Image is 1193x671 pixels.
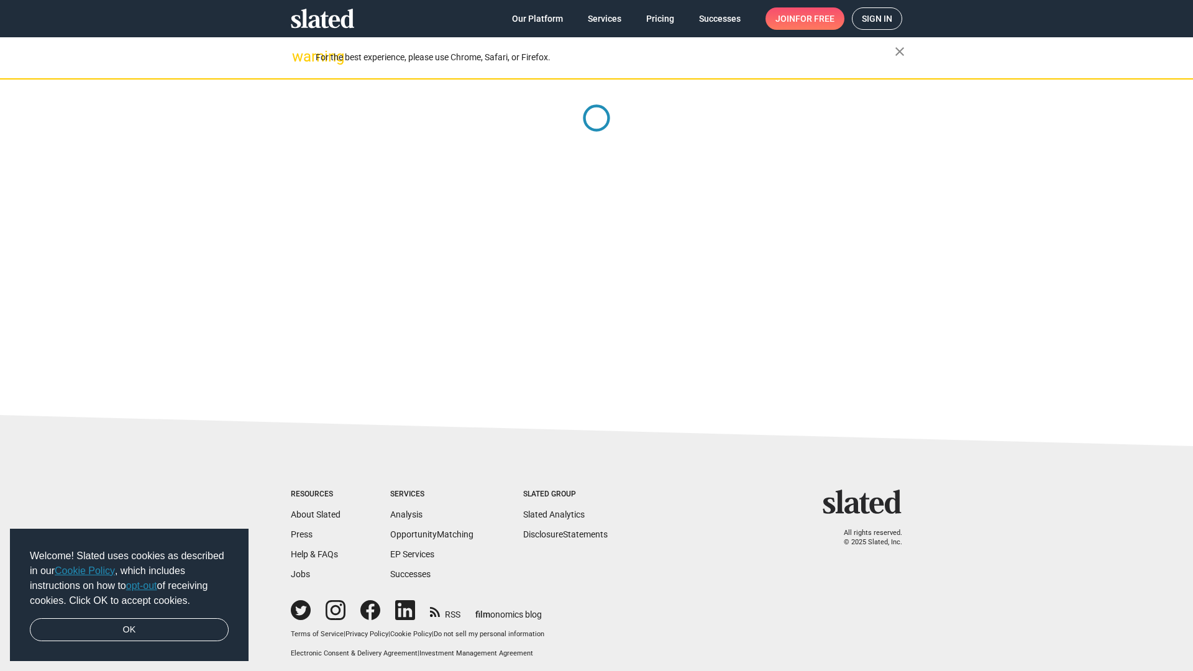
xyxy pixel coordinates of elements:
[588,7,621,30] span: Services
[699,7,741,30] span: Successes
[291,549,338,559] a: Help & FAQs
[475,609,490,619] span: film
[434,630,544,639] button: Do not sell my personal information
[388,630,390,638] span: |
[418,649,419,657] span: |
[10,529,249,662] div: cookieconsent
[291,509,341,519] a: About Slated
[390,549,434,559] a: EP Services
[852,7,902,30] a: Sign in
[523,529,608,539] a: DisclosureStatements
[292,49,307,64] mat-icon: warning
[636,7,684,30] a: Pricing
[430,601,460,621] a: RSS
[316,49,895,66] div: For the best experience, please use Chrome, Safari, or Firefox.
[578,7,631,30] a: Services
[390,529,473,539] a: OpportunityMatching
[344,630,345,638] span: |
[291,569,310,579] a: Jobs
[475,599,542,621] a: filmonomics blog
[502,7,573,30] a: Our Platform
[390,490,473,500] div: Services
[419,649,533,657] a: Investment Management Agreement
[291,490,341,500] div: Resources
[30,549,229,608] span: Welcome! Slated uses cookies as described in our , which includes instructions on how to of recei...
[432,630,434,638] span: |
[390,569,431,579] a: Successes
[345,630,388,638] a: Privacy Policy
[646,7,674,30] span: Pricing
[775,7,834,30] span: Join
[291,630,344,638] a: Terms of Service
[291,649,418,657] a: Electronic Consent & Delivery Agreement
[291,529,313,539] a: Press
[523,490,608,500] div: Slated Group
[892,44,907,59] mat-icon: close
[30,618,229,642] a: dismiss cookie message
[126,580,157,591] a: opt-out
[523,509,585,519] a: Slated Analytics
[55,565,115,576] a: Cookie Policy
[512,7,563,30] span: Our Platform
[831,529,902,547] p: All rights reserved. © 2025 Slated, Inc.
[795,7,834,30] span: for free
[390,509,423,519] a: Analysis
[862,8,892,29] span: Sign in
[766,7,844,30] a: Joinfor free
[390,630,432,638] a: Cookie Policy
[689,7,751,30] a: Successes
